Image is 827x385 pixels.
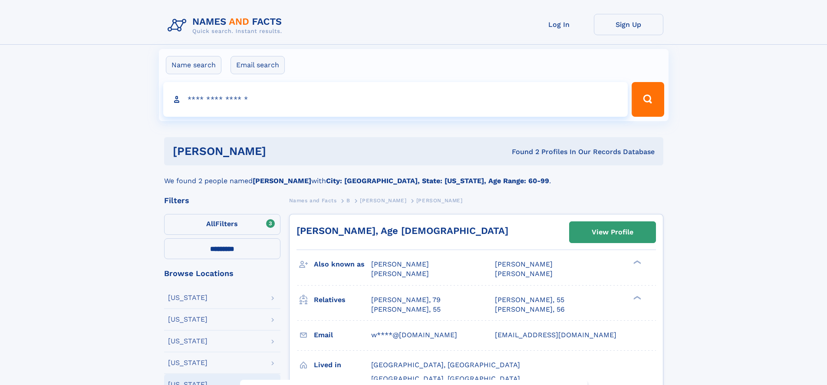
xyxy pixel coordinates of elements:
[297,225,508,236] a: [PERSON_NAME], Age [DEMOGRAPHIC_DATA]
[371,361,520,369] span: [GEOGRAPHIC_DATA], [GEOGRAPHIC_DATA]
[173,146,389,157] h1: [PERSON_NAME]
[632,82,664,117] button: Search Button
[360,195,406,206] a: [PERSON_NAME]
[416,197,463,204] span: [PERSON_NAME]
[570,222,656,243] a: View Profile
[206,220,215,228] span: All
[289,195,337,206] a: Names and Facts
[389,147,655,157] div: Found 2 Profiles In Our Records Database
[360,197,406,204] span: [PERSON_NAME]
[346,195,350,206] a: B
[371,270,429,278] span: [PERSON_NAME]
[253,177,311,185] b: [PERSON_NAME]
[495,260,553,268] span: [PERSON_NAME]
[168,316,208,323] div: [US_STATE]
[495,305,565,314] a: [PERSON_NAME], 56
[314,328,371,342] h3: Email
[168,294,208,301] div: [US_STATE]
[314,358,371,372] h3: Lived in
[163,82,628,117] input: search input
[371,375,520,383] span: [GEOGRAPHIC_DATA], [GEOGRAPHIC_DATA]
[164,165,663,186] div: We found 2 people named with .
[495,270,553,278] span: [PERSON_NAME]
[371,260,429,268] span: [PERSON_NAME]
[371,305,441,314] a: [PERSON_NAME], 55
[631,260,642,265] div: ❯
[592,222,633,242] div: View Profile
[164,214,280,235] label: Filters
[168,338,208,345] div: [US_STATE]
[314,257,371,272] h3: Also known as
[371,295,441,305] a: [PERSON_NAME], 79
[231,56,285,74] label: Email search
[495,331,616,339] span: [EMAIL_ADDRESS][DOMAIN_NAME]
[168,359,208,366] div: [US_STATE]
[166,56,221,74] label: Name search
[495,295,564,305] a: [PERSON_NAME], 55
[631,295,642,300] div: ❯
[346,197,350,204] span: B
[164,14,289,37] img: Logo Names and Facts
[314,293,371,307] h3: Relatives
[594,14,663,35] a: Sign Up
[524,14,594,35] a: Log In
[164,270,280,277] div: Browse Locations
[326,177,549,185] b: City: [GEOGRAPHIC_DATA], State: [US_STATE], Age Range: 60-99
[164,197,280,204] div: Filters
